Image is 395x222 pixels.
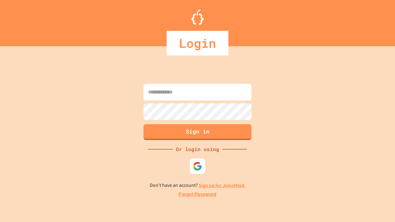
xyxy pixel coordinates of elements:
[167,31,228,55] div: Login
[193,162,202,171] img: google-icon.svg
[191,9,204,25] img: Logo.svg
[150,182,246,189] p: Don't have an account?
[143,124,252,140] button: Sign in
[173,146,222,153] div: Or login using
[179,191,216,198] a: Forgot Password
[199,182,246,189] a: Sign up for JuiceMind.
